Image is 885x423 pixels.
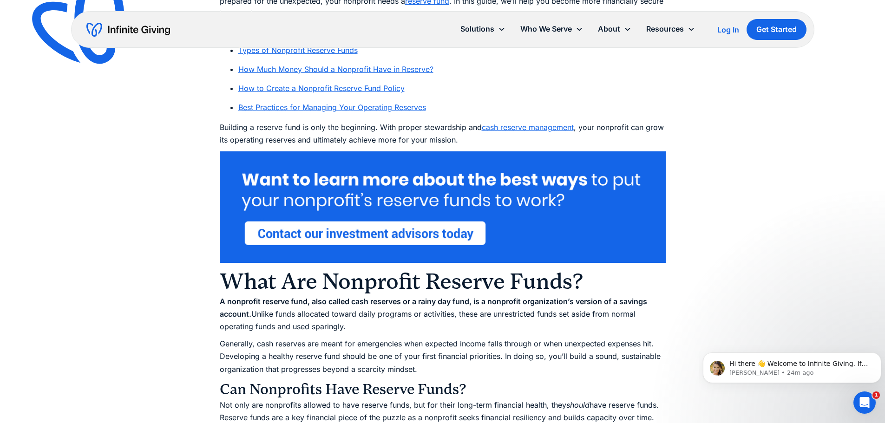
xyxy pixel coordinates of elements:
a: Get Started [747,19,806,40]
iframe: Intercom live chat [853,391,876,414]
h3: Can Nonprofits Have Reserve Funds? [220,380,666,399]
div: Solutions [460,23,494,35]
div: About [590,19,639,39]
p: Building a reserve fund is only the beginning. With proper stewardship and , your nonprofit can g... [220,121,666,146]
strong: A nonprofit reserve fund, also called cash reserves or a rainy day fund, is a nonprofit organizat... [220,297,647,319]
em: should [566,400,590,410]
div: Resources [646,23,684,35]
a: Types of Nonprofit Reserve Funds [238,46,358,55]
div: Log In [717,26,739,33]
span: 1 [872,391,880,399]
p: Unlike funds allocated toward daily programs or activities, these are unrestricted funds set asid... [220,295,666,333]
p: Generally, cash reserves are meant for emergencies when expected income falls through or when une... [220,338,666,376]
a: home [86,22,170,37]
div: Resources [639,19,702,39]
a: Best Practices for Managing Your Operating Reserves [238,103,426,112]
div: Who We Serve [520,23,572,35]
a: How to Create a Nonprofit Reserve Fund Policy [238,84,405,93]
iframe: Intercom notifications message [699,333,885,398]
a: cash reserve management [482,123,574,132]
h2: What Are Nonprofit Reserve Funds? [220,267,666,295]
div: Who We Serve [513,19,590,39]
div: About [598,23,620,35]
img: Want to learn more about the best ways to put your nonprofit reserve funds to work? Click to cont... [220,151,666,263]
a: Log In [717,24,739,35]
a: How Much Money Should a Nonprofit Have in Reserve? [238,65,433,74]
div: Solutions [453,19,513,39]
